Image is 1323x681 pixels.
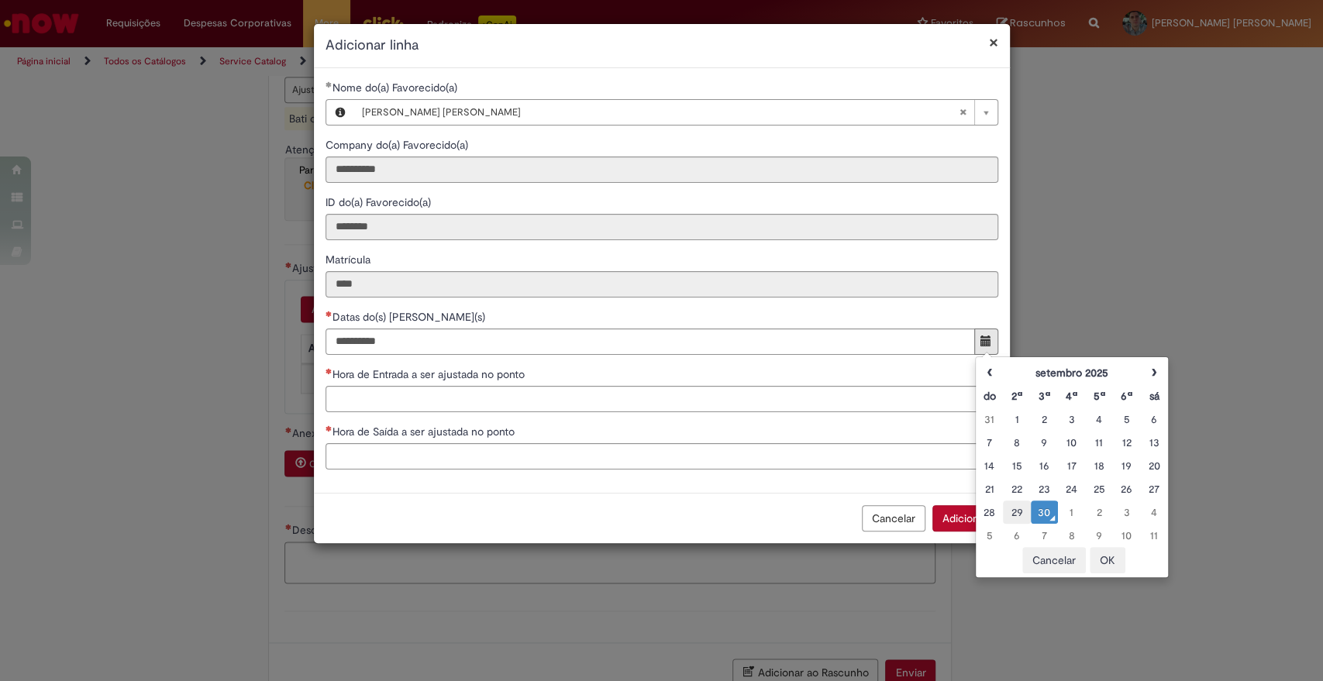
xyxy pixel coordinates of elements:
[1035,411,1054,427] div: 02 September 2025 Tuesday
[326,195,434,209] span: Somente leitura - ID do(a) Favorecido(a)
[975,356,1169,578] div: Escolher data
[1144,435,1163,450] div: 13 September 2025 Saturday
[976,361,1003,384] th: Mês anterior
[1007,481,1026,497] div: 22 September 2025 Monday
[326,100,354,125] button: Nome do(a) Favorecido(a), Visualizar este registro Joao Leonardo Viegas
[1089,458,1108,473] div: 18 September 2025 Thursday
[326,368,332,374] span: Necessários
[980,411,999,427] div: 31 August 2025 Sunday
[932,505,998,531] button: Adicionar
[980,458,999,473] div: 14 September 2025 Sunday
[1117,435,1136,450] div: 12 September 2025 Friday
[951,100,974,125] abbr: Limpar campo Nome do(a) Favorecido(a)
[326,138,471,152] span: Somente leitura - Company do(a) Favorecido(a)
[1003,361,1140,384] th: setembro 2025. Alternar mês
[1117,504,1136,520] div: 03 October 2025 Friday
[332,425,518,439] span: Hora de Saída a ser ajustada no ponto
[326,156,998,183] input: Company do(a) Favorecido(a)
[1035,481,1054,497] div: 23 September 2025 Tuesday
[974,328,998,355] button: Mostrar calendário para Datas do(s) Ajuste(s)
[326,386,998,412] input: Hora de Entrada a ser ajustada no ponto
[332,310,488,324] span: Datas do(s) [PERSON_NAME](s)
[326,81,332,88] span: Obrigatório Preenchido
[1058,384,1085,408] th: Quarta-feira
[1062,411,1081,427] div: 03 September 2025 Wednesday
[1140,361,1167,384] th: Próximo mês
[1089,504,1108,520] div: 02 October 2025 Thursday
[1144,481,1163,497] div: 27 September 2025 Saturday
[1117,411,1136,427] div: 05 September 2025 Friday
[1035,528,1054,543] div: 07 October 2025 Tuesday
[980,481,999,497] div: 21 September 2025 Sunday
[326,443,998,469] input: Hora de Saída a ser ajustada no ponto
[1144,504,1163,520] div: 04 October 2025 Saturday
[326,271,998,298] input: Matrícula
[1022,547,1086,573] button: Cancelar
[354,100,997,125] a: [PERSON_NAME] [PERSON_NAME]Limpar campo Nome do(a) Favorecido(a)
[976,384,1003,408] th: Domingo
[326,36,998,56] h2: Adicionar linha
[1085,384,1112,408] th: Quinta-feira
[1140,384,1167,408] th: Sábado
[1090,547,1125,573] button: OK
[362,100,959,125] span: [PERSON_NAME] [PERSON_NAME]
[1035,458,1054,473] div: 16 September 2025 Tuesday
[1062,481,1081,497] div: 24 September 2025 Wednesday
[1089,435,1108,450] div: 11 September 2025 Thursday
[1144,528,1163,543] div: 11 October 2025 Saturday
[862,505,925,531] button: Cancelar
[326,311,332,317] span: Necessários
[1089,481,1108,497] div: 25 September 2025 Thursday
[1144,458,1163,473] div: 20 September 2025 Saturday
[326,425,332,432] span: Necessários
[326,328,975,355] input: Datas do(s) Ajuste(s)
[1062,458,1081,473] div: 17 September 2025 Wednesday
[326,214,998,240] input: ID do(a) Favorecido(a)
[1007,411,1026,427] div: 01 September 2025 Monday
[1007,504,1026,520] div: 29 September 2025 Monday
[332,367,528,381] span: Hora de Entrada a ser ajustada no ponto
[1031,384,1058,408] th: Terça-feira
[1089,528,1108,543] div: 09 October 2025 Thursday
[980,435,999,450] div: 07 September 2025 Sunday
[326,253,374,267] span: Somente leitura - Matrícula
[980,504,999,520] div: 28 September 2025 Sunday
[989,34,998,50] button: Fechar modal
[1035,435,1054,450] div: 09 September 2025 Tuesday
[1007,435,1026,450] div: 08 September 2025 Monday
[332,81,460,95] span: Necessários - Nome do(a) Favorecido(a)
[1113,384,1140,408] th: Sexta-feira
[1117,458,1136,473] div: 19 September 2025 Friday
[1003,384,1030,408] th: Segunda-feira
[1007,528,1026,543] div: 06 October 2025 Monday
[1144,411,1163,427] div: 06 September 2025 Saturday
[1062,435,1081,450] div: 10 September 2025 Wednesday
[1007,458,1026,473] div: 15 September 2025 Monday
[1117,528,1136,543] div: 10 October 2025 Friday
[1062,528,1081,543] div: 08 October 2025 Wednesday
[1089,411,1108,427] div: 04 September 2025 Thursday
[980,528,999,543] div: 05 October 2025 Sunday
[1062,504,1081,520] div: 01 October 2025 Wednesday
[1117,481,1136,497] div: 26 September 2025 Friday
[1035,504,1054,520] div: O seletor de data foi aberto.30 September 2025 Tuesday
